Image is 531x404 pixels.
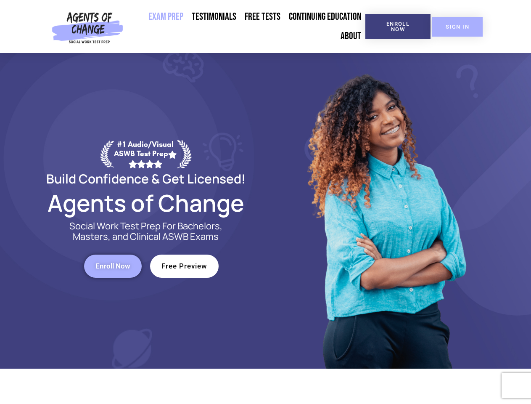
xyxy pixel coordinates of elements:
[127,7,365,46] nav: Menu
[95,263,130,270] span: Enroll Now
[150,255,219,278] a: Free Preview
[285,7,365,27] a: Continuing Education
[301,53,470,369] img: Website Image 1 (1)
[365,14,431,39] a: Enroll Now
[161,263,207,270] span: Free Preview
[26,173,266,185] h2: Build Confidence & Get Licensed!
[446,24,469,29] span: SIGN IN
[379,21,417,32] span: Enroll Now
[336,27,365,46] a: About
[26,193,266,213] h2: Agents of Change
[188,7,240,27] a: Testimonials
[432,17,483,37] a: SIGN IN
[60,221,232,242] p: Social Work Test Prep For Bachelors, Masters, and Clinical ASWB Exams
[240,7,285,27] a: Free Tests
[84,255,142,278] a: Enroll Now
[144,7,188,27] a: Exam Prep
[114,140,177,168] div: #1 Audio/Visual ASWB Test Prep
